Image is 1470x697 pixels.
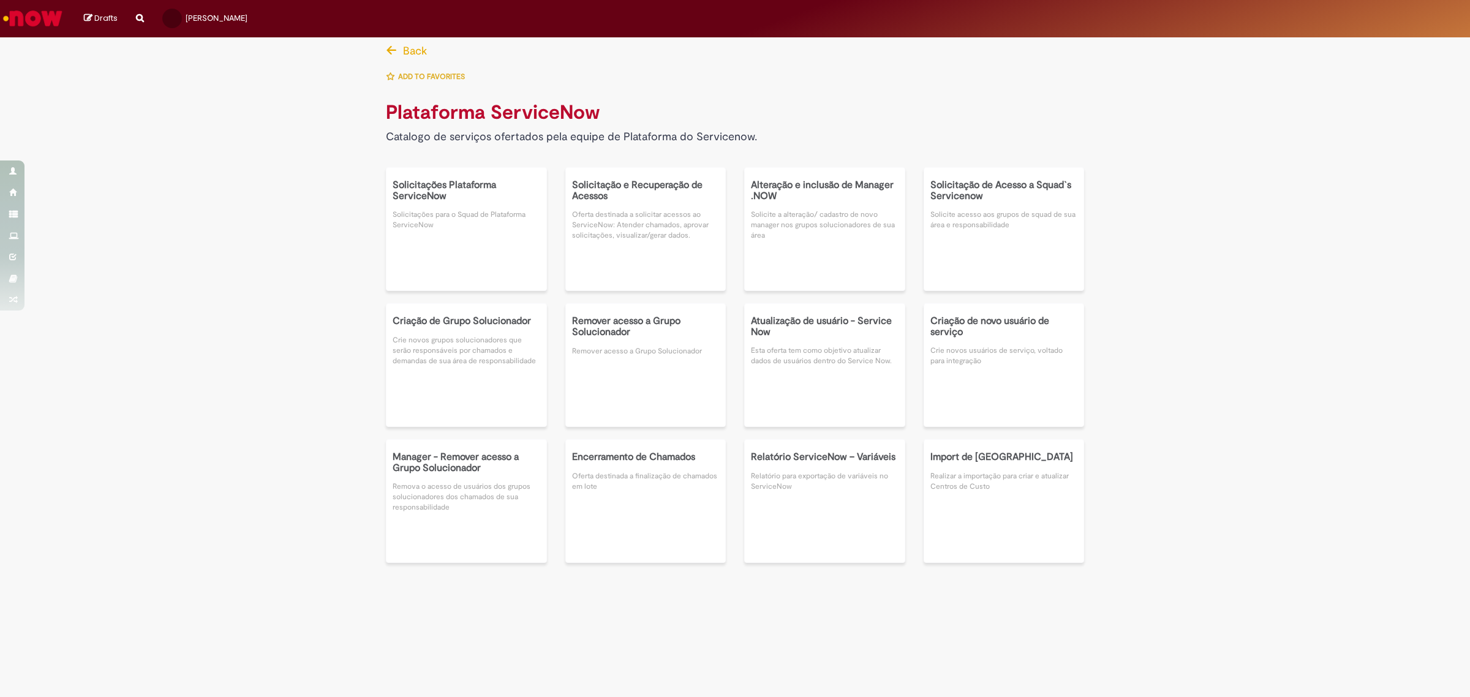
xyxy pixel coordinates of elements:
[572,346,720,356] p: Remover acesso a Grupo Solucionador
[398,72,465,81] span: Add to favorites
[744,303,905,427] a: Atualização de usuário - Service Now Esta oferta tem como objetivo atualizar dados de usuários de...
[744,167,905,291] a: Alteração e inclusão de Manager .NOW Solicite a alteração/ cadastro de novo manager nos grupos so...
[386,131,1084,143] h4: Catalogo de serviços ofertados pela equipe de Plataforma do Servicenow.
[930,471,1078,492] p: Realizar a importação para criar e atualizar Centros de Custo
[572,209,720,241] p: Oferta destinada a solicitar acessos ao ServiceNow: Atender chamados, aprovar solicitações, visua...
[403,43,427,58] span: Back
[572,180,720,202] h5: Solicitação e Recuperação de Acessos
[751,180,899,202] h5: Alteração e inclusão de Manager .NOW
[393,209,540,230] p: Solicitações para o Squad de Plataforma ServiceNow
[393,316,540,327] h5: Criação de Grupo Solucionador
[84,13,118,24] a: Drafts
[751,471,899,492] p: Relatório para exportação de variáveis no ServiceNow
[186,13,247,23] span: [PERSON_NAME]
[924,167,1085,291] a: Solicitação de Acesso a Squad`s Servicenow Solicite acesso aos grupos de squad de sua área e resp...
[751,345,899,366] p: Esta oferta tem como objetivo atualizar dados de usuários dentro do Service Now.
[393,452,540,473] h5: Manager - Remover acesso a Grupo Solucionador
[1,6,64,31] img: ServiceNow
[565,167,726,291] a: Solicitação e Recuperação de Acessos Oferta destinada a solicitar acessos ao ServiceNow: Atender ...
[386,303,547,427] a: Criação de Grupo Solucionador Crie novos grupos solucionadores que serão responsáveis por chamado...
[924,303,1085,427] a: Criação de novo usuário de serviço Crie novos usuários de serviço, voltado para integração
[386,167,547,291] a: Solicitações Plataforma ServiceNow Solicitações para o Squad de Plataforma ServiceNow
[94,12,118,24] span: Drafts
[930,345,1078,366] p: Crie novos usuários de serviço, voltado para integração
[572,452,720,463] h5: Encerramento de Chamados
[744,439,905,563] a: Relatório ServiceNow – Variáveis Relatório para exportação de variáveis no ServiceNow
[565,439,726,563] a: Encerramento de Chamados Oferta destinada a finalização de chamados em lote
[751,316,899,337] h5: Atualização de usuário - Service Now
[751,209,899,241] p: Solicite a alteração/ cadastro de novo manager nos grupos solucionadores de sua área
[565,303,726,427] a: Remover acesso a Grupo Solucionador Remover acesso a Grupo Solucionador
[386,102,1084,125] h1: Plataforma ServiceNow
[572,316,720,337] h5: Remover acesso a Grupo Solucionador
[393,481,540,513] p: Remova o acesso de usuários dos grupos solucionadores dos chamados de sua responsabilidade
[930,209,1078,230] p: Solicite acesso aos grupos de squad de sua área e responsabilidade
[930,180,1078,202] h5: Solicitação de Acesso a Squad`s Servicenow
[930,452,1078,463] h5: Import de [GEOGRAPHIC_DATA]
[386,64,472,89] button: Add to favorites
[751,452,899,463] h5: Relatório ServiceNow – Variáveis
[393,180,540,202] h5: Solicitações Plataforma ServiceNow
[386,38,434,64] button: Back
[924,439,1085,563] a: Import de [GEOGRAPHIC_DATA] Realizar a importação para criar e atualizar Centros de Custo
[386,439,547,563] a: Manager - Remover acesso a Grupo Solucionador Remova o acesso de usuários dos grupos solucionador...
[572,471,720,492] p: Oferta destinada a finalização de chamados em lote
[393,335,540,366] p: Crie novos grupos solucionadores que serão responsáveis por chamados e demandas de sua área de re...
[930,316,1078,337] h5: Criação de novo usuário de serviço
